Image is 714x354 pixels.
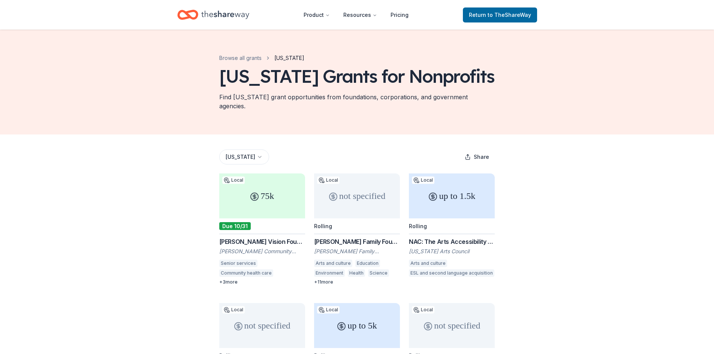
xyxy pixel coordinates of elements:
[409,260,447,267] div: Arts and culture
[222,306,245,314] div: Local
[317,176,340,184] div: Local
[314,279,400,285] div: + 11 more
[474,152,489,161] span: Share
[219,173,305,285] a: 75kLocalDue 10/31[PERSON_NAME] Vision Foundation Grants[PERSON_NAME] Community Vision FoundationS...
[368,269,389,277] div: Science
[488,12,531,18] span: to TheShareWay
[219,54,304,63] nav: breadcrumb
[219,303,305,348] div: not specified
[219,260,257,267] div: Senior services
[348,269,365,277] div: Health
[409,248,495,255] div: [US_STATE] Arts Council
[298,7,336,22] button: Product
[317,306,340,314] div: Local
[385,7,415,22] a: Pricing
[314,248,400,255] div: [PERSON_NAME] Family Foundation
[409,223,427,229] div: Rolling
[314,173,400,218] div: not specified
[314,269,345,277] div: Environment
[409,303,495,348] div: not specified
[463,7,537,22] a: Returnto TheShareWay
[337,7,383,22] button: Resources
[314,237,400,246] div: [PERSON_NAME] Family Foundation Grants
[222,176,245,184] div: Local
[459,149,495,164] button: Share
[409,269,494,277] div: ESL and second language acquisition
[219,279,305,285] div: + 3 more
[274,54,304,63] span: [US_STATE]
[314,173,400,285] a: not specifiedLocalRolling[PERSON_NAME] Family Foundation Grants[PERSON_NAME] Family FoundationArt...
[469,10,531,19] span: Return
[409,173,495,279] a: up to 1.5kLocalRollingNAC: The Arts Accessibility Grant for Event Services[US_STATE] Arts Council...
[412,176,434,184] div: Local
[314,223,332,229] div: Rolling
[177,6,249,24] a: Home
[219,93,495,111] div: Find [US_STATE] grant opportunities from foundations, corporations, and government agencies.
[219,269,273,277] div: Community health care
[314,260,352,267] div: Arts and culture
[219,248,305,255] div: [PERSON_NAME] Community Vision Foundation
[219,237,305,246] div: [PERSON_NAME] Vision Foundation Grants
[219,54,262,63] a: Browse all grants
[409,173,495,218] div: up to 1.5k
[355,260,380,267] div: Education
[409,237,495,246] div: NAC: The Arts Accessibility Grant for Event Services
[219,222,251,230] div: Due 10/31
[219,66,494,87] div: [US_STATE] Grants for Nonprofits
[314,303,400,348] div: up to 5k
[219,173,305,218] div: 75k
[298,6,415,24] nav: Main
[412,306,434,314] div: Local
